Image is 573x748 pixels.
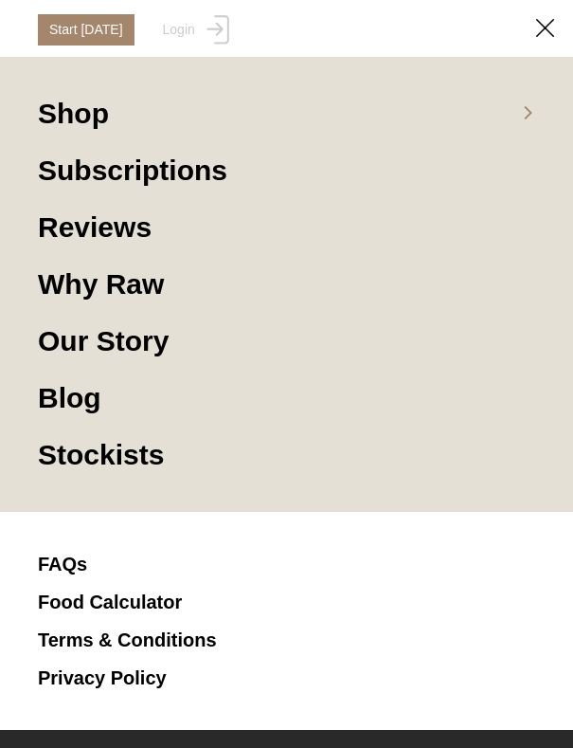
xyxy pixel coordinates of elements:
a: Reviews [38,209,535,265]
img: black-cross.png [536,19,554,37]
a: Subscriptions [38,152,535,209]
a: Our Story [38,322,535,379]
a: Why Raw [38,265,535,322]
a: Terms & Conditions [38,629,217,650]
a: Start [DATE]Login [38,14,229,46]
a: Food Calculator [38,592,182,612]
a: Stockists [38,436,535,474]
a: Shop [38,95,535,152]
a: Blog [38,379,535,436]
a: Privacy Policy [38,667,167,688]
span: Start [DATE] [38,14,134,46]
a: FAQs [38,554,87,575]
